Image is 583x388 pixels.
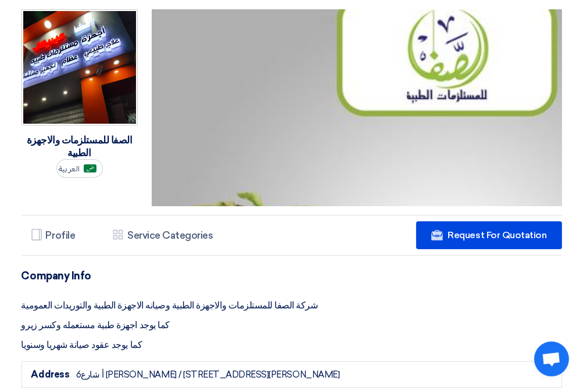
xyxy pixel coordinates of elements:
p: شركة الصفا للمستلزمات والاجهزة الطبية وصيانه الاجهزة الطبية والتوريدات العمومية [22,299,562,312]
div: الصفا للمستلزمات والاجهزة الطبية [22,134,138,159]
span: العربية [59,165,80,173]
p: كما يوجد اجهزة طبية مستعمله وكسر زيرو [22,318,562,332]
div: 6أ شارع [PERSON_NAME] / [STREET_ADDRESS][PERSON_NAME] [76,368,340,382]
span: Request For Quotation [448,229,547,240]
h4: Company Info [22,270,562,282]
h5: Profile [46,229,76,241]
a: Request For Quotation [416,221,561,249]
p: كما يوجد عقود صيانة شهريا وسنويا [22,338,562,352]
a: دردشة مفتوحة [534,342,569,376]
button: العربية [56,159,103,178]
strong: Address [31,369,70,380]
img: ar-AR.png [84,164,96,173]
h5: Service Categories [127,229,213,241]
